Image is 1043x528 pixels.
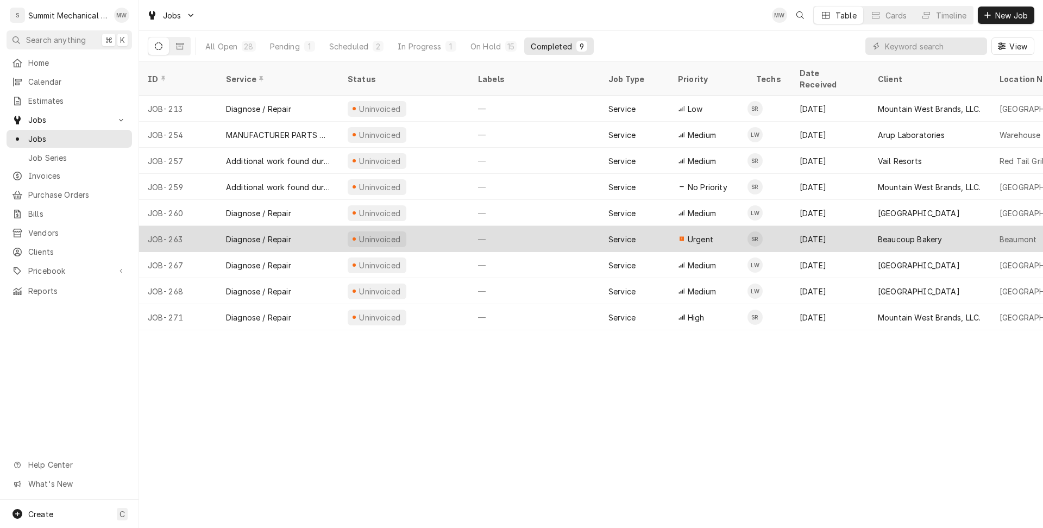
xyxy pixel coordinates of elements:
div: — [469,252,600,278]
div: LW [747,127,763,142]
div: Service [226,73,328,85]
div: [DATE] [791,278,869,304]
span: Medium [688,129,716,141]
div: LW [747,284,763,299]
div: [GEOGRAPHIC_DATA] [878,286,960,297]
div: Uninvoiced [358,155,402,167]
div: Pending [270,41,300,52]
div: Table [835,10,857,21]
div: [DATE] [791,122,869,148]
div: JOB-257 [139,148,217,174]
span: Vendors [28,227,127,238]
div: Priority [678,73,737,85]
div: Skyler Roundy's Avatar [747,101,763,116]
div: Techs [756,73,782,85]
div: Uninvoiced [358,234,402,245]
div: Mountain West Brands, LLC. [878,312,981,323]
div: Client [878,73,980,85]
div: Additional work found during Service call [226,155,330,167]
div: Uninvoiced [358,103,402,115]
a: Estimates [7,92,132,110]
div: Diagnose / Repair [226,234,291,245]
a: Vendors [7,224,132,242]
div: JOB-268 [139,278,217,304]
a: Invoices [7,167,132,185]
button: Open search [791,7,809,24]
div: Beaumont [1000,234,1036,245]
a: Reports [7,282,132,300]
span: Search anything [26,34,86,46]
span: Calendar [28,76,127,87]
span: Create [28,510,53,519]
div: [DATE] [791,174,869,200]
div: Skyler Roundy's Avatar [747,231,763,247]
div: — [469,148,600,174]
a: Go to Help Center [7,456,132,474]
span: Urgent [688,234,713,245]
button: View [991,37,1034,55]
div: 28 [244,41,253,52]
div: — [469,226,600,252]
div: JOB-213 [139,96,217,122]
div: Uninvoiced [358,208,402,219]
div: Diagnose / Repair [226,286,291,297]
div: Mountain West Brands, LLC. [878,103,981,115]
div: Job Type [608,73,661,85]
div: [GEOGRAPHIC_DATA] [878,260,960,271]
span: Bills [28,208,127,219]
div: Warehouse [1000,129,1040,141]
span: C [120,508,125,520]
div: MANUFACTURER PARTS ONLY WARRANTY REPAIR [226,129,330,141]
div: Uninvoiced [358,260,402,271]
span: Reports [28,285,127,297]
div: Landon Weeks's Avatar [747,284,763,299]
div: — [469,200,600,226]
div: Cards [885,10,907,21]
div: Status [348,73,458,85]
div: — [469,278,600,304]
div: Diagnose / Repair [226,260,291,271]
div: Completed [531,41,571,52]
span: Clients [28,246,127,257]
div: Labels [478,73,591,85]
div: Mountain West Brands, LLC. [878,181,981,193]
div: 9 [579,41,585,52]
div: Timeline [936,10,966,21]
div: Skyler Roundy's Avatar [747,153,763,168]
div: JOB-267 [139,252,217,278]
div: Uninvoiced [358,312,402,323]
span: Jobs [28,114,110,125]
div: Skyler Roundy's Avatar [747,310,763,325]
div: [DATE] [791,200,869,226]
div: Summit Mechanical Service LLC [28,10,108,21]
div: SR [747,101,763,116]
div: JOB-271 [139,304,217,330]
div: [DATE] [791,304,869,330]
div: 1 [448,41,454,52]
span: Medium [688,286,716,297]
div: [DATE] [791,226,869,252]
div: 2 [375,41,381,52]
div: S [10,8,25,23]
span: No Priority [688,181,727,193]
a: Home [7,54,132,72]
div: [DATE] [791,252,869,278]
div: — [469,122,600,148]
div: Service [608,208,636,219]
a: Go to Jobs [142,7,200,24]
span: Job Series [28,152,127,164]
div: In Progress [398,41,441,52]
div: Megan Weeks's Avatar [114,8,129,23]
a: Job Series [7,149,132,167]
span: Low [688,103,702,115]
div: 1 [306,41,313,52]
div: On Hold [470,41,501,52]
div: SR [747,153,763,168]
span: Pricebook [28,265,110,276]
span: What's New [28,478,125,489]
div: Vail Resorts [878,155,922,167]
div: [DATE] [791,148,869,174]
div: Service [608,234,636,245]
a: Go to Jobs [7,111,132,129]
a: Go to Pricebook [7,262,132,280]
